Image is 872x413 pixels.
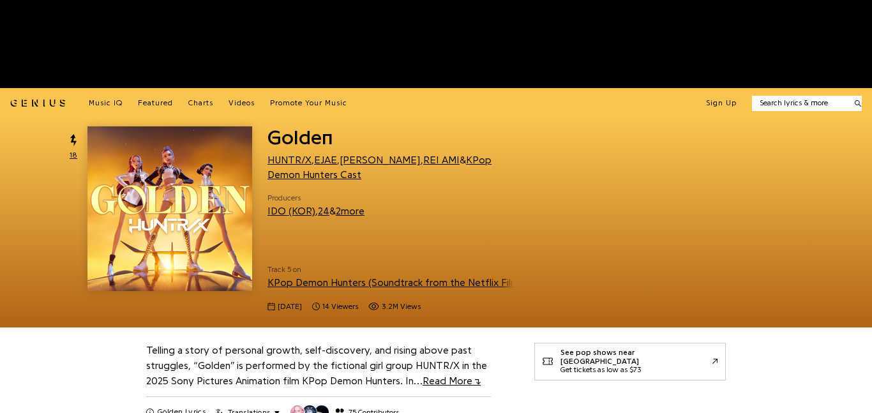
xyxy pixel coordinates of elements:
[706,98,737,109] button: Sign Up
[534,343,726,380] a: See pop shows near [GEOGRAPHIC_DATA]Get tickets as low as $73
[560,349,712,366] div: See pop shows near [GEOGRAPHIC_DATA]
[146,345,487,386] a: Telling a story of personal growth, self-discovery, and rising above past struggles, “Golden” is ...
[322,301,358,312] span: 14 viewers
[314,155,337,165] a: EJAE
[267,193,365,204] span: Producers
[267,128,333,148] span: Golden
[188,98,213,109] a: Charts
[229,98,255,109] a: Videos
[267,204,365,219] div: , &
[336,206,365,218] button: 2more
[70,150,77,161] span: 18
[340,155,421,165] a: [PERSON_NAME]
[267,206,315,216] a: IDO (KOR)
[138,99,173,107] span: Featured
[368,301,421,312] span: 3,174,824 views
[534,136,535,137] iframe: Primis Frame
[270,98,347,109] a: Promote Your Music
[270,99,347,107] span: Promote Your Music
[423,155,460,165] a: REI AMI
[89,98,123,109] a: Music IQ
[267,264,514,275] span: Track 5 on
[267,278,605,288] a: KPop Demon Hunters (Soundtrack from the Netflix Film / Deluxe Version)
[188,99,213,107] span: Charts
[312,301,358,312] span: 14 viewers
[229,99,255,107] span: Videos
[267,153,514,183] div: , , , &
[267,155,312,165] a: HUNTR/X
[382,301,421,312] span: 3.2M views
[87,126,252,291] img: Cover art for Golden by HUNTR/X, EJAE, AUDREY NUNA, REI AMI & KPop Demon Hunters Cast
[318,206,329,216] a: 24
[752,98,847,109] input: Search lyrics & more
[89,99,123,107] span: Music IQ
[278,301,302,312] span: [DATE]
[138,98,173,109] a: Featured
